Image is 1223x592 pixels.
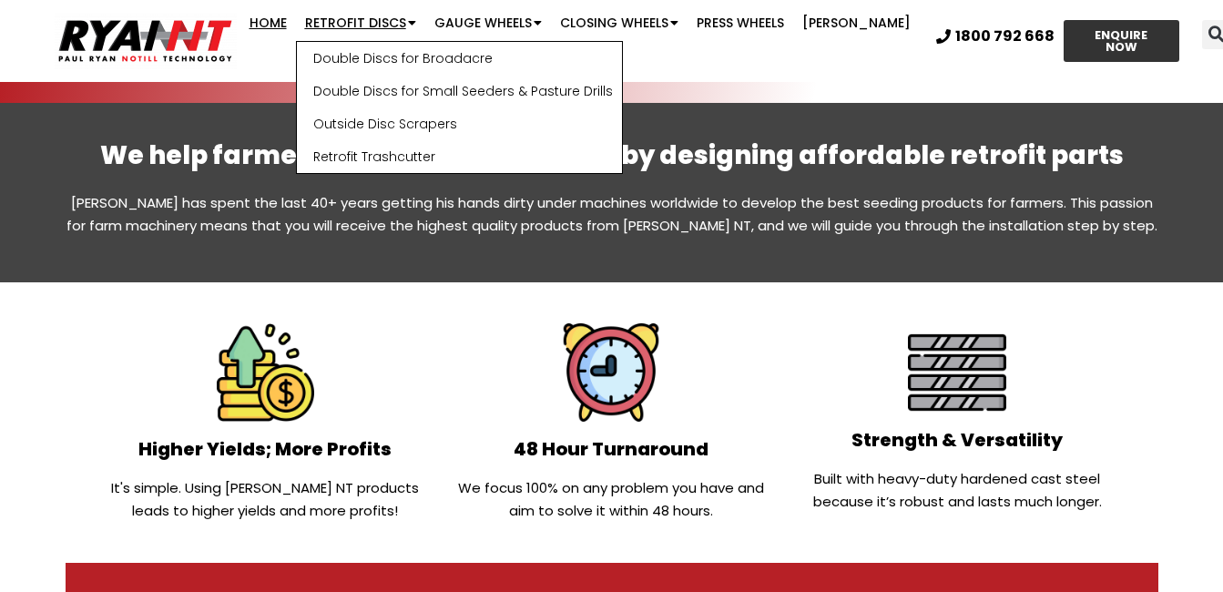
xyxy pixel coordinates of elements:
a: Press Wheels [688,5,793,41]
a: [PERSON_NAME] [793,5,920,41]
a: Retrofit Discs [296,5,425,41]
img: Ryan NT logo [55,13,237,69]
p: [PERSON_NAME] has spent the last 40+ years getting his hands dirty under machines worldwide to de... [66,191,1158,237]
a: Double Discs for Broadacre [297,42,622,75]
a: Gauge Wheels [425,5,551,41]
img: Strength & Versatility [908,323,1006,422]
a: Outside Disc Scrapers [297,107,622,140]
p: We focus 100% on any problem you have and aim to solve it within 48 hours. [447,476,775,522]
p: Built with heavy-duty hardened cast steel because it’s robust and lasts much longer. [793,467,1121,513]
a: Closing Wheels [551,5,688,41]
img: Higher Yields; Higher Profit [217,323,315,422]
span: 1800 792 668 [955,29,1055,44]
a: 1800 792 668 [936,29,1055,44]
h3: 48 Hour Turnaround [447,440,775,458]
span: ENQUIRE NOW [1080,29,1163,53]
h3: Strength & Versatility [793,431,1121,449]
a: Home [240,5,296,41]
ul: Retrofit Discs [296,41,623,174]
a: ENQUIRE NOW [1064,20,1179,62]
img: 48 Hour Turnaround [562,323,660,422]
h2: We help farmers save time and money by designing affordable retrofit parts [66,139,1158,172]
nav: Menu [237,5,922,77]
a: Retrofit Trashcutter [297,140,622,173]
a: Double Discs for Small Seeders & Pasture Drills [297,75,622,107]
p: It's simple. Using [PERSON_NAME] NT products leads to higher yields and more profits! [102,476,430,522]
h3: Higher Yields; More Profits [102,440,430,458]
